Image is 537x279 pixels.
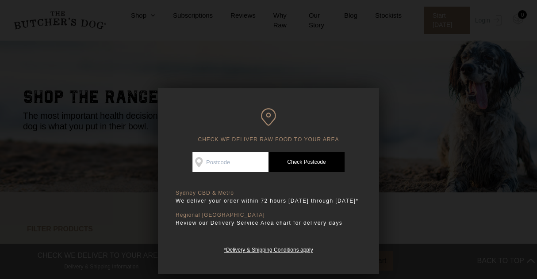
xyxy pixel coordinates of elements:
[268,152,345,172] a: Check Postcode
[176,219,361,227] p: Review our Delivery Service Area chart for delivery days
[176,108,361,143] h6: CHECK WE DELIVER RAW FOOD TO YOUR AREA
[192,152,268,172] input: Postcode
[176,212,361,219] p: Regional [GEOGRAPHIC_DATA]
[176,190,361,196] p: Sydney CBD & Metro
[224,245,313,253] a: *Delivery & Shipping Conditions apply
[176,196,361,205] p: We deliver your order within 72 hours [DATE] through [DATE]*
